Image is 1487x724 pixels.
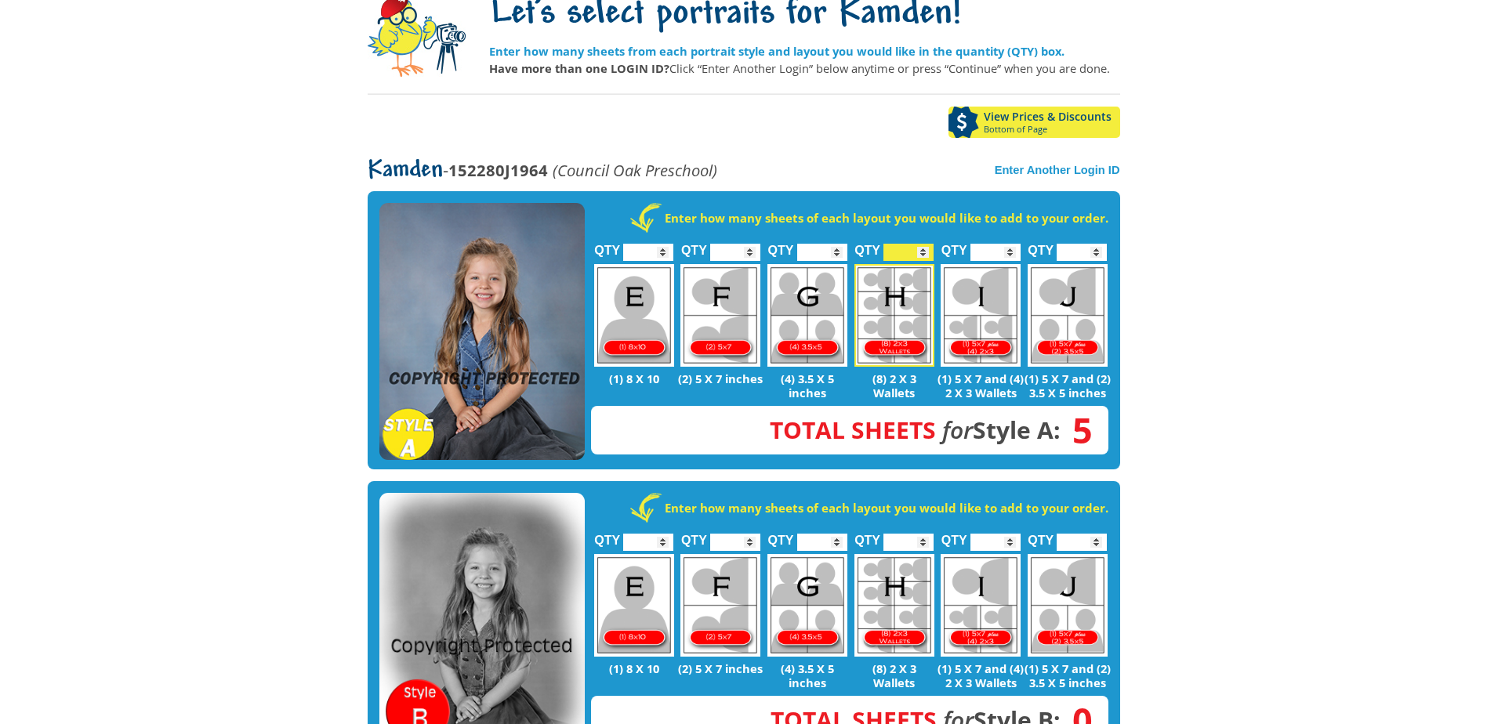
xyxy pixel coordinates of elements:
label: QTY [1028,226,1054,265]
label: QTY [941,516,967,555]
p: (1) 5 X 7 and (2) 3.5 X 5 inches [1025,371,1112,400]
em: for [942,414,973,446]
p: Click “Enter Another Login” below anytime or press “Continue” when you are done. [489,60,1110,77]
img: F [680,264,760,367]
img: J [1028,554,1108,657]
p: (2) 5 X 7 inches [677,661,764,675]
label: QTY [681,516,707,555]
p: (8) 2 X 3 Wallets [850,371,938,400]
strong: Have more than one LOGIN ID? [489,60,669,76]
img: G [767,264,847,367]
p: (1) 8 X 10 [591,371,678,386]
p: (8) 2 X 3 Wallets [850,661,938,690]
img: G [767,554,847,657]
p: - [368,161,717,179]
label: QTY [594,516,620,555]
label: QTY [768,226,794,265]
strong: Enter how many sheets of each layout you would like to add to your order. [665,500,1108,516]
label: QTY [594,226,620,265]
span: Total Sheets [770,414,936,446]
img: E [594,264,674,367]
img: STYLE A [379,203,585,460]
p: (1) 8 X 10 [591,661,678,675]
a: View Prices & DiscountsBottom of Page [948,107,1120,138]
em: (Council Oak Preschool) [553,159,717,181]
img: F [680,554,760,657]
p: (2) 5 X 7 inches [677,371,764,386]
img: J [1028,264,1108,367]
label: QTY [854,516,880,555]
strong: 152280J1964 [448,159,548,181]
p: (4) 3.5 X 5 inches [764,371,851,400]
label: QTY [1028,516,1054,555]
a: Enter Another Login ID [995,164,1120,176]
label: QTY [768,516,794,555]
p: (1) 5 X 7 and (4) 2 X 3 Wallets [938,661,1025,690]
span: Bottom of Page [984,125,1120,134]
img: H [854,264,934,367]
label: QTY [941,226,967,265]
strong: Enter how many sheets of each layout you would like to add to your order. [665,210,1108,226]
label: QTY [681,226,707,265]
span: Kamden [368,158,443,183]
p: (1) 5 X 7 and (4) 2 X 3 Wallets [938,371,1025,400]
p: (4) 3.5 X 5 inches [764,661,851,690]
img: I [941,554,1021,657]
strong: Enter how many sheets from each portrait style and layout you would like in the quantity (QTY) box. [489,43,1064,59]
label: QTY [854,226,880,265]
strong: Style A: [770,414,1061,446]
p: (1) 5 X 7 and (2) 3.5 X 5 inches [1025,661,1112,690]
img: H [854,554,934,657]
img: I [941,264,1021,367]
span: 5 [1061,422,1093,439]
img: E [594,554,674,657]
